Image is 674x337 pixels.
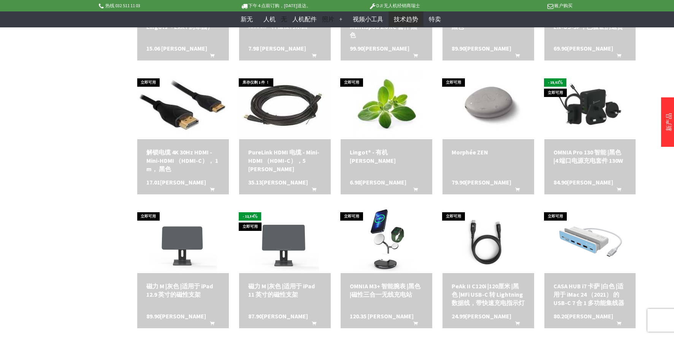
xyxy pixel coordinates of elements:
[303,320,321,330] button: 加入购物车
[352,205,421,273] img: OMNIA M3+ | Schwarz | Magnetische 3-in-1-Wireless-Ladestation
[248,282,322,299] div: 磁力 M |灰色 |适用于 iPad 11 英寸的磁性支架
[506,52,524,62] button: 加入购物车
[339,15,342,23] span: +
[146,282,220,299] div: 磁力 M |灰色 |适用于 iPad 12.9 英寸的磁性支架
[506,186,524,196] button: 加入购物车
[404,320,422,330] button: 加入购物车
[258,11,281,27] a: 无人 机
[452,178,511,186] span: 79.90[PERSON_NAME]
[665,113,672,131] a: 新产品
[303,186,321,196] button: 加入购物车
[404,186,422,196] button: 加入购物车
[201,186,219,196] button: 加入购物车
[146,178,206,186] span: 17.01[PERSON_NAME]
[452,312,511,320] span: 24.99[PERSON_NAME]
[452,282,525,307] div: PeAk II C120i |120厘米 |黑色 |MFi USB-C 转 Lightning 数据线，带快速充电指示灯
[146,45,207,52] span: 15.06 [PERSON_NAME]
[454,205,522,273] img: PeAk II C120i | 120cm | Schwarz | MFi USB-C auf Lightning Kabel mit Schnellladeanzeige
[554,3,573,8] font: 账户购买
[149,205,217,273] img: Mag M | Grau | Magnetische Halterung für iPad 12.9"
[292,15,317,23] span: 人机配件
[350,148,423,164] div: Lingot® - 有机[PERSON_NAME]
[201,52,219,62] button: 加入购物车
[235,11,446,27] font: 无 照片
[352,71,421,139] img: Lingot® - BIO Majoran
[105,3,140,8] font: 热线 032 511 11 03
[350,282,423,299] a: OMNIA M3+ 智能腕表 |黑色 |磁性三合一无线充电站 120.35 [PERSON_NAME] 加入购物车
[506,320,524,330] button: 加入购物车
[248,282,322,299] a: 磁力 M |灰色 |适用于 iPad 11 英寸的磁性支架 87.90[PERSON_NAME] 加入购物车
[394,15,418,23] span: 技术趋势
[452,148,525,156] a: Morphée ZEN 79.90[PERSON_NAME] 加入购物车
[248,178,308,186] span: 35.13[PERSON_NAME]
[251,205,319,273] img: Mag M | Grau | Magnetische Halterung für iPad 11"
[350,45,409,52] span: 99.90[PERSON_NAME]
[239,71,330,139] img: PureLink Kabel HDMI - Mini-HDMI (HDMI-C), 5 m
[146,312,206,320] span: 89.90[PERSON_NAME]
[248,148,322,173] div: PureLink HDMI 电缆 - Mini-HDMI （HDMI-C），5 [PERSON_NAME]
[303,52,321,62] button: 加入购物车
[146,148,220,173] a: 解锁电缆 4K 30Hz HDMI - Mini-HDMI （HDMI-C）， 1 m， 黑色 17.01[PERSON_NAME] 加入购物车
[553,282,627,307] a: CASA HUB i7 卡萨 |白色 |适用于 iMac 24 （2021） 的 USB-C 7 合 1 多功能集线器 80.20[PERSON_NAME] 加入购物车
[235,11,258,27] a: 新增功能
[553,282,627,307] div: CASA HUB i7 卡萨 |白色 |适用于 iMac 24 （2021） 的 USB-C 7 合 1 多功能集线器
[553,312,613,320] span: 80.20[PERSON_NAME]
[553,178,613,186] span: 84.90[PERSON_NAME]
[201,320,219,330] button: 加入购物车
[553,148,627,165] a: OMNIA Pro 130 智能 |黑色 |4 端口电源充电套件 130W 84.90[PERSON_NAME] 加入购物车
[423,11,446,27] a: 销售
[353,15,383,23] span: 视频小工具
[350,312,414,320] span: 120.35 [PERSON_NAME]
[404,52,422,62] button: 加入购物车
[553,45,613,52] span: 69.90[PERSON_NAME]
[452,45,511,52] span: 89.90[PERSON_NAME]
[429,15,441,23] span: 特卖
[452,282,525,307] a: PeAk II C120i |120厘米 |黑色 |MFi USB-C 转 Lightning 数据线，带快速充电指示灯 24.99[PERSON_NAME] 加入购物车
[544,77,636,133] img: OMNIA Pro 130 | Schwarz | 4-Port Power Lade-Kit 130W
[146,148,220,173] div: 解锁电缆 4K 30Hz HDMI - Mini-HDMI （HDMI-C）， 1 m， 黑色
[146,282,220,299] a: 磁力 M |灰色 |适用于 iPad 12.9 英寸的磁性支架 89.90[PERSON_NAME] 加入购物车
[248,45,306,52] span: 7.98 [PERSON_NAME]
[287,11,322,27] a: 无人机配件
[334,11,347,27] a: 照片 + 视频
[607,320,626,330] button: 加入购物车
[138,71,228,139] img: Delock Kabel 4K 30Hz HDMI - Mini-HDMI (HDMI-C), 1 m, Schwarz
[607,186,626,196] button: 加入购物车
[556,205,624,273] img: CASA HUB i7 | Weiss | USB-C 7-in-1 Multifunktions-Hub für iMac 24 (2021)
[454,71,522,139] img: Morphée ZEN
[350,178,406,186] span: 6.98[PERSON_NAME]
[452,148,525,156] div: Morphée ZEN
[607,52,626,62] button: 加入购物车
[376,3,420,8] font: DJI 无人机经销商瑞士
[241,15,253,23] span: 新无
[389,11,423,27] a: 技术趋势
[347,11,389,27] a: 产品
[350,148,423,164] a: Lingot® - 有机[PERSON_NAME] 6.98[PERSON_NAME] 加入购物车
[350,282,423,299] div: OMNIA M3+ 智能腕表 |黑色 |磁性三合一无线充电站
[553,148,627,165] div: OMNIA Pro 130 智能 |黑色 |4 端口电源充电套件 130W
[248,148,322,173] a: PureLink HDMI 电缆 - Mini-HDMI （HDMI-C），5 [PERSON_NAME] 35.13[PERSON_NAME] 加入购物车
[248,312,308,320] span: 87.90[PERSON_NAME]
[248,3,311,8] font: 下午 4 点前订购，[DATE]送达。
[263,15,276,23] span: 人机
